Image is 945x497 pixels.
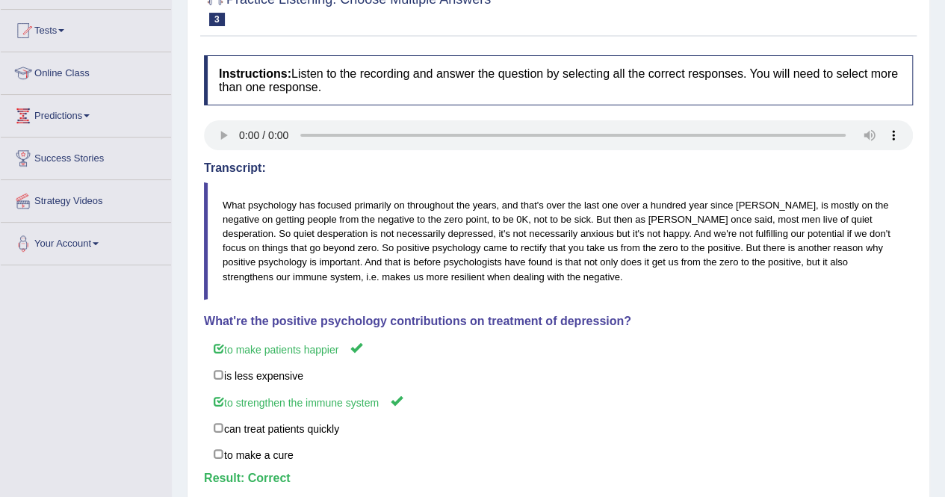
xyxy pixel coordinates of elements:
a: Tests [1,10,171,47]
b: Instructions: [219,67,291,80]
a: Success Stories [1,138,171,175]
span: 3 [209,13,225,26]
label: to make a cure [204,441,913,468]
label: to make patients happier [204,335,913,362]
h4: What're the positive psychology contributions on treatment of depression? [204,315,913,328]
blockquote: What psychology has focused primarily on throughout the years, and that's over the last one over ... [204,182,913,300]
h4: Result: [204,472,913,485]
label: is less expensive [204,362,913,389]
a: Strategy Videos [1,180,171,217]
a: Predictions [1,95,171,132]
h4: Listen to the recording and answer the question by selecting all the correct responses. You will ... [204,55,913,105]
h4: Transcript: [204,161,913,175]
a: Online Class [1,52,171,90]
label: can treat patients quickly [204,415,913,442]
label: to strengthen the immune system [204,388,913,416]
a: Your Account [1,223,171,260]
